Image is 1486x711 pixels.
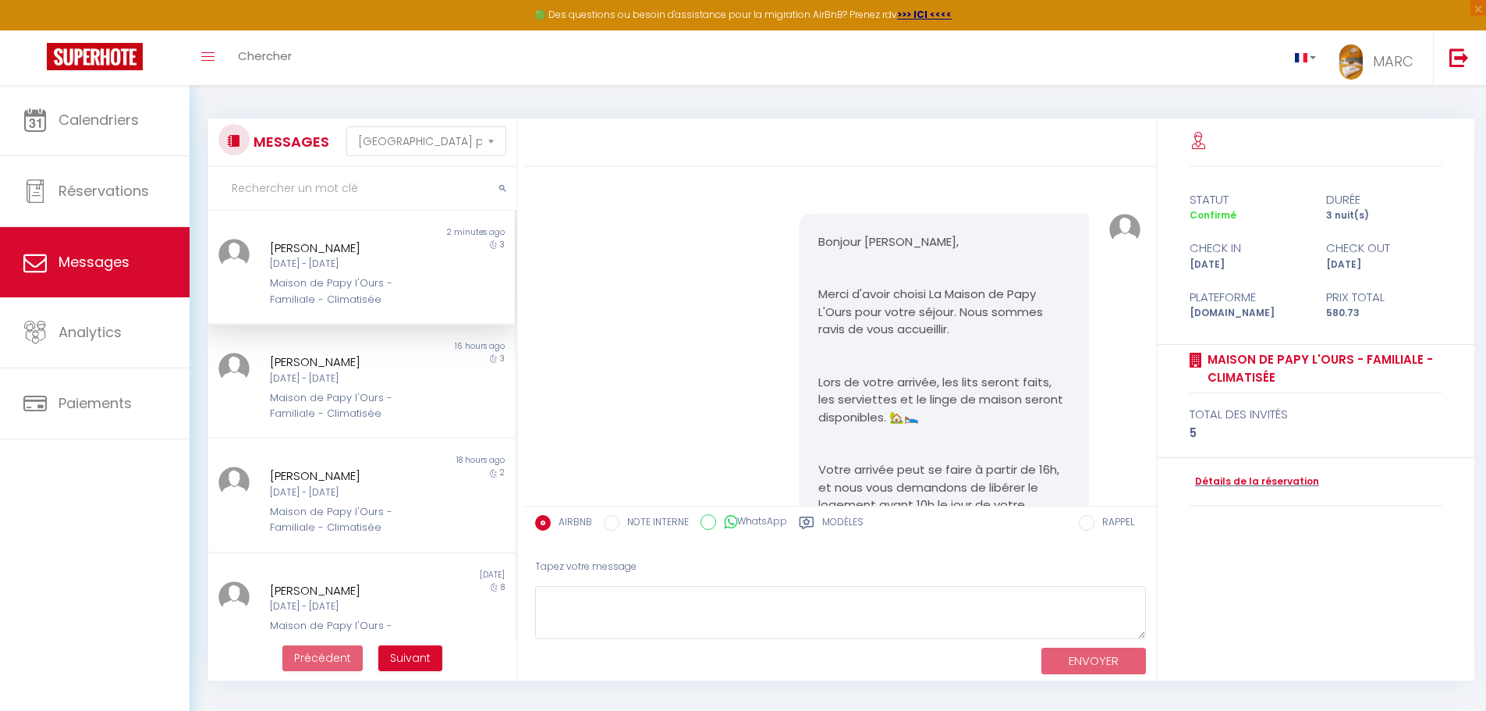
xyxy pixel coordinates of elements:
span: 2 [500,467,505,478]
div: [DATE] [1316,258,1452,272]
div: [PERSON_NAME] [270,581,428,600]
div: Maison de Papy l'Ours - Familiale - Climatisée [270,618,428,650]
img: ... [1339,44,1363,80]
label: NOTE INTERNE [619,515,689,532]
div: Maison de Papy l'Ours - Familiale - Climatisée [270,390,428,422]
a: Détails de la réservation [1190,475,1319,489]
div: [PERSON_NAME] [270,467,428,485]
div: durée [1316,190,1452,209]
div: [DATE] [1179,258,1316,272]
img: ... [218,239,250,270]
div: Maison de Papy l'Ours - Familiale - Climatisée [270,504,428,536]
span: 3 [500,353,505,364]
div: statut [1179,190,1316,209]
a: >>> ICI <<<< [897,8,952,21]
div: [DATE] - [DATE] [270,599,428,614]
label: Modèles [822,515,864,535]
label: WhatsApp [716,514,787,531]
div: [DATE] - [DATE] [270,485,428,500]
div: 18 hours ago [361,454,514,467]
img: logout [1449,48,1469,67]
div: 580.73 [1316,306,1452,321]
div: [DATE] [361,569,514,581]
img: Super Booking [47,43,143,70]
a: Chercher [226,30,303,85]
div: check in [1179,239,1316,258]
div: total des invités [1190,405,1443,424]
div: 16 hours ago [361,340,514,353]
div: [DATE] - [DATE] [270,257,428,272]
button: Previous [282,645,363,672]
a: ... MARC [1328,30,1433,85]
div: check out [1316,239,1452,258]
span: Précédent [294,650,351,666]
input: Rechercher un mot clé [208,167,516,211]
div: 2 minutes ago [361,226,514,239]
h3: MESSAGES [250,124,329,159]
div: [DATE] - [DATE] [270,371,428,386]
span: Analytics [59,322,122,342]
button: ENVOYER [1041,648,1146,675]
div: Prix total [1316,288,1452,307]
img: ... [218,467,250,498]
label: RAPPEL [1094,515,1134,532]
div: 3 nuit(s) [1316,208,1452,223]
span: 8 [501,581,505,593]
div: [DOMAIN_NAME] [1179,306,1316,321]
div: Plateforme [1179,288,1316,307]
div: [PERSON_NAME] [270,239,428,258]
span: Chercher [238,48,292,64]
span: MARC [1373,52,1413,71]
button: Next [378,645,442,672]
img: ... [1109,214,1140,245]
div: Maison de Papy l'Ours - Familiale - Climatisée [270,276,428,308]
span: Confirmé [1190,208,1236,222]
span: Réservations [59,181,149,201]
span: Messages [59,252,129,272]
span: Paiements [59,393,132,413]
img: ... [218,581,250,613]
div: 5 [1190,424,1443,443]
div: [PERSON_NAME] [270,353,428,371]
div: Tapez votre message [535,548,1146,586]
span: Calendriers [59,110,139,130]
label: AIRBNB [551,515,592,532]
a: Maison de Papy l'Ours - Familiale - Climatisée [1202,350,1443,387]
img: ... [218,353,250,384]
span: Suivant [390,650,431,666]
span: 3 [500,239,505,251]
